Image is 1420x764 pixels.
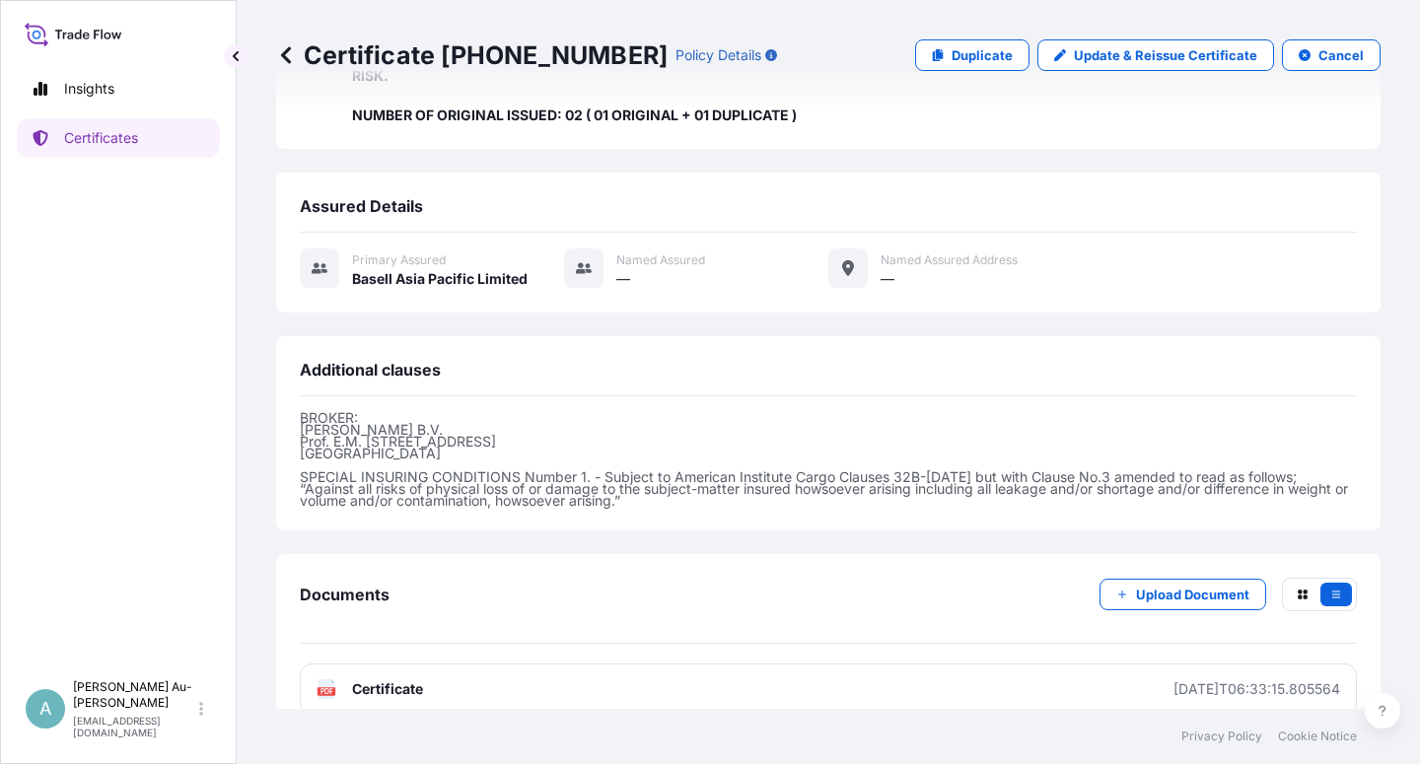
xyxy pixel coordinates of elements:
[915,39,1029,71] a: Duplicate
[352,679,423,699] span: Certificate
[300,412,1357,507] p: BROKER: [PERSON_NAME] B.V. Prof. E.M. [STREET_ADDRESS] [GEOGRAPHIC_DATA] SPECIAL INSURING CONDITI...
[1282,39,1381,71] button: Cancel
[39,699,51,719] span: A
[300,360,441,380] span: Additional clauses
[1278,729,1357,744] a: Cookie Notice
[300,585,390,604] span: Documents
[1037,39,1274,71] a: Update & Reissue Certificate
[300,196,423,216] span: Assured Details
[276,39,668,71] p: Certificate [PHONE_NUMBER]
[73,679,195,711] p: [PERSON_NAME] Au-[PERSON_NAME]
[352,269,528,289] span: Basell Asia Pacific Limited
[1100,579,1266,610] button: Upload Document
[675,45,761,65] p: Policy Details
[1074,45,1257,65] p: Update & Reissue Certificate
[17,69,220,108] a: Insights
[320,688,333,695] text: PDF
[64,79,114,99] p: Insights
[881,269,894,289] span: —
[64,128,138,148] p: Certificates
[73,715,195,738] p: [EMAIL_ADDRESS][DOMAIN_NAME]
[1181,729,1262,744] a: Privacy Policy
[1173,679,1340,699] div: [DATE]T06:33:15.805564
[1318,45,1364,65] p: Cancel
[1136,585,1249,604] p: Upload Document
[616,252,705,268] span: Named Assured
[881,252,1018,268] span: Named Assured Address
[952,45,1013,65] p: Duplicate
[300,663,1357,715] a: PDFCertificate[DATE]T06:33:15.805564
[17,118,220,158] a: Certificates
[616,269,630,289] span: —
[352,252,446,268] span: Primary assured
